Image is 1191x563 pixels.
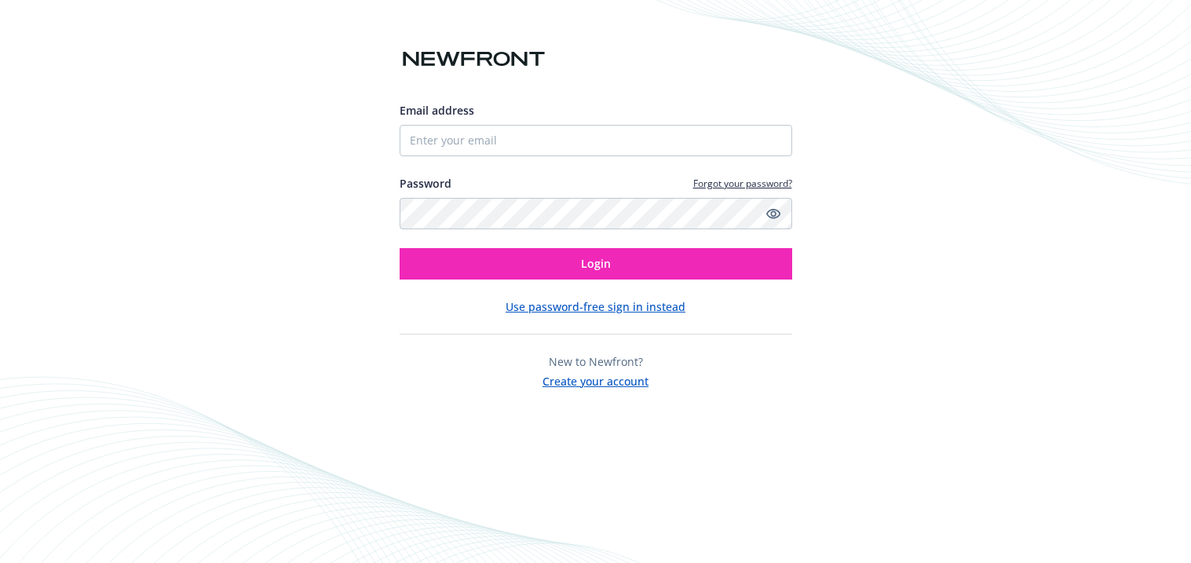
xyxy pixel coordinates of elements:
span: New to Newfront? [549,354,643,369]
label: Password [400,175,451,192]
img: Newfront logo [400,46,548,73]
span: Email address [400,103,474,118]
button: Create your account [543,370,648,389]
a: Show password [764,204,783,223]
span: Login [581,256,611,271]
input: Enter your password [400,198,792,229]
button: Use password-free sign in instead [506,298,685,315]
button: Login [400,248,792,280]
a: Forgot your password? [693,177,792,190]
input: Enter your email [400,125,792,156]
